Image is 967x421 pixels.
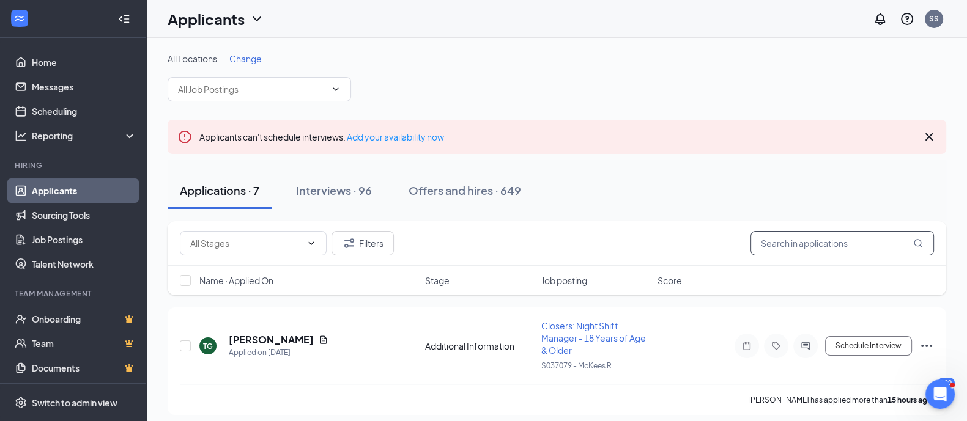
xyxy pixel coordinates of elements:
[929,13,939,24] div: SS
[168,9,245,29] h1: Applicants
[900,12,914,26] svg: QuestionInfo
[250,12,264,26] svg: ChevronDown
[306,238,316,248] svg: ChevronDown
[938,378,955,388] div: 100
[342,236,357,251] svg: Filter
[199,274,273,287] span: Name · Applied On
[873,12,887,26] svg: Notifications
[409,183,521,198] div: Offers and hires · 649
[425,340,534,352] div: Additional Information
[913,238,923,248] svg: MagnifyingGlass
[541,361,618,370] span: S037079 - McKees R ...
[319,335,328,345] svg: Document
[15,160,134,170] div: Hiring
[229,333,314,346] h5: [PERSON_NAME]
[750,231,934,255] input: Search in applications
[32,331,136,356] a: TeamCrown
[332,231,394,255] button: Filter Filters
[739,341,754,351] svg: Note
[32,130,137,142] div: Reporting
[347,131,444,142] a: Add your availability now
[825,336,912,356] button: Schedule Interview
[118,13,130,25] svg: Collapse
[177,130,192,144] svg: Error
[32,307,136,331] a: OnboardingCrown
[541,320,646,356] span: Closers: Night Shift Manager - 18 Years of Age & Older
[15,288,134,299] div: Team Management
[769,341,784,351] svg: Tag
[15,397,27,409] svg: Settings
[887,395,932,405] b: 15 hours ago
[425,274,450,287] span: Stage
[32,99,136,123] a: Scheduling
[168,53,217,64] span: All Locations
[925,379,955,409] iframe: Intercom live chat
[13,12,26,24] svg: WorkstreamLogo
[229,53,262,64] span: Change
[32,227,136,252] a: Job Postings
[296,183,372,198] div: Interviews · 96
[32,75,136,99] a: Messages
[199,131,444,142] span: Applicants can't schedule interviews.
[331,84,341,94] svg: ChevronDown
[32,397,117,409] div: Switch to admin view
[748,395,934,405] p: [PERSON_NAME] has applied more than .
[15,130,27,142] svg: Analysis
[32,178,136,203] a: Applicants
[229,346,328,359] div: Applied on [DATE]
[180,183,259,198] div: Applications · 7
[541,274,587,287] span: Job posting
[32,252,136,276] a: Talent Network
[32,203,136,227] a: Sourcing Tools
[178,82,326,96] input: All Job Postings
[190,236,302,250] input: All Stages
[32,380,136,405] a: SurveysCrown
[798,341,813,351] svg: ActiveChat
[658,274,682,287] span: Score
[922,130,936,144] svg: Cross
[919,339,934,353] svg: Ellipses
[203,341,213,351] div: TG
[32,50,136,75] a: Home
[32,356,136,380] a: DocumentsCrown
